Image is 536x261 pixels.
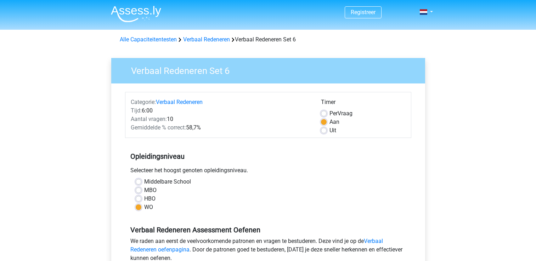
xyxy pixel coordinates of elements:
a: Verbaal Redeneren [183,36,230,43]
a: Verbaal Redeneren [156,99,203,105]
div: Timer [321,98,406,109]
label: Aan [329,118,339,126]
span: Aantal vragen: [131,116,167,122]
label: Vraag [329,109,352,118]
label: MBO [144,186,157,195]
label: Middelbare School [144,178,191,186]
div: 58,7% [125,123,316,132]
label: HBO [144,195,156,203]
div: 6:00 [125,106,316,115]
span: Tijd: [131,107,142,114]
img: Assessly [111,6,161,22]
div: Verbaal Redeneren Set 6 [117,35,419,44]
span: Gemiddelde % correct: [131,124,186,131]
span: Per [329,110,338,117]
label: Uit [329,126,336,135]
div: Selecteer het hoogst genoten opleidingsniveau. [125,166,411,178]
div: 10 [125,115,316,123]
h5: Opleidingsniveau [130,149,406,163]
label: WO [144,203,153,211]
a: Registreer [351,9,376,16]
a: Alle Capaciteitentesten [120,36,177,43]
h3: Verbaal Redeneren Set 6 [123,63,420,76]
h5: Verbaal Redeneren Assessment Oefenen [130,226,406,234]
span: Categorie: [131,99,156,105]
